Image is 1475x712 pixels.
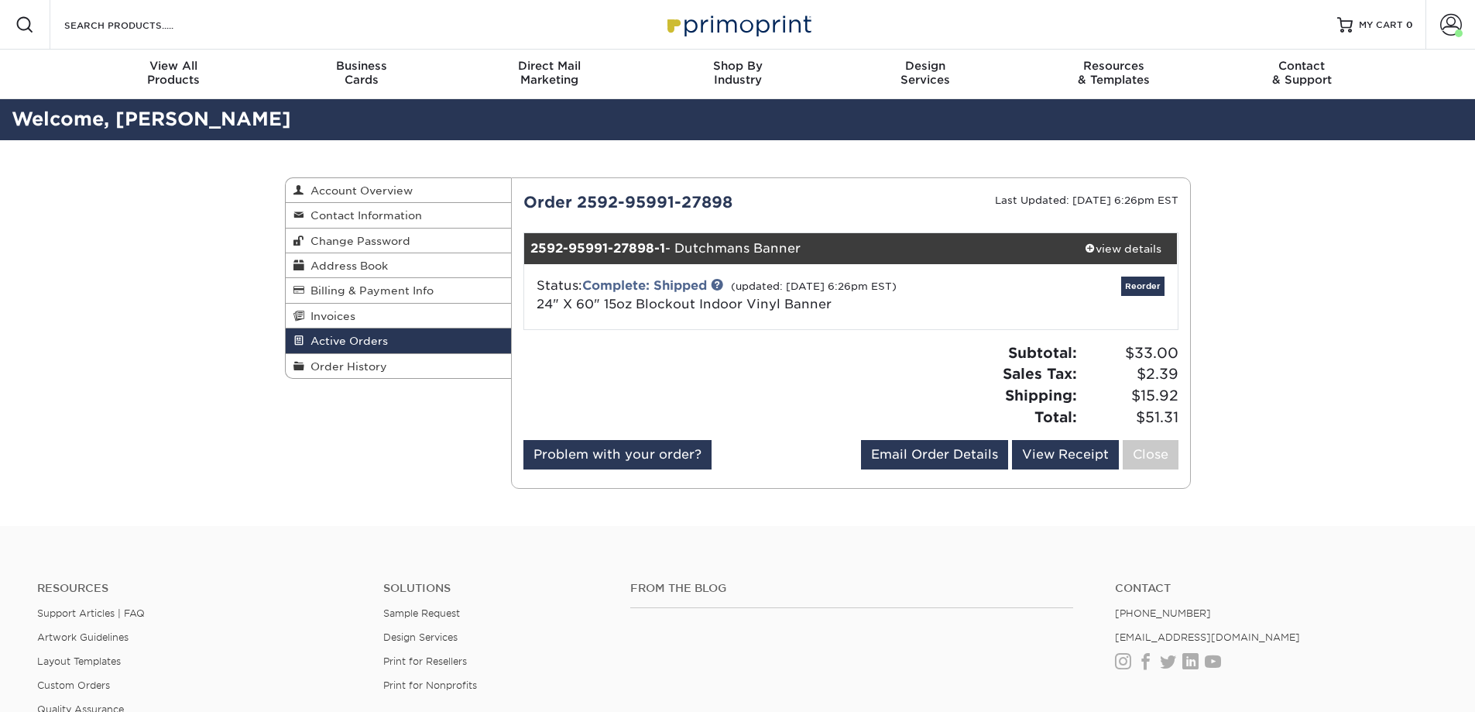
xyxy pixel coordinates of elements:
[383,607,460,619] a: Sample Request
[383,655,467,667] a: Print for Resellers
[37,679,110,691] a: Custom Orders
[286,203,512,228] a: Contact Information
[630,582,1073,595] h4: From the Blog
[286,253,512,278] a: Address Book
[1115,631,1300,643] a: [EMAIL_ADDRESS][DOMAIN_NAME]
[1069,233,1178,264] a: view details
[832,50,1020,99] a: DesignServices
[660,8,815,41] img: Primoprint
[832,59,1020,87] div: Services
[1008,344,1077,361] strong: Subtotal:
[80,59,268,87] div: Products
[286,354,512,378] a: Order History
[304,260,388,272] span: Address Book
[286,304,512,328] a: Invoices
[286,229,512,253] a: Change Password
[37,631,129,643] a: Artwork Guidelines
[383,582,607,595] h4: Solutions
[1005,387,1077,404] strong: Shipping:
[455,59,643,87] div: Marketing
[1020,59,1208,73] span: Resources
[524,233,1069,264] div: - Dutchmans Banner
[512,191,851,214] div: Order 2592-95991-27898
[995,194,1178,206] small: Last Updated: [DATE] 6:26pm EST
[1082,363,1178,385] span: $2.39
[1406,19,1413,30] span: 0
[455,59,643,73] span: Direct Mail
[1115,582,1438,595] a: Contact
[1082,385,1178,407] span: $15.92
[525,277,959,314] div: Status:
[1020,59,1208,87] div: & Templates
[1082,407,1178,428] span: $51.31
[304,209,422,222] span: Contact Information
[267,50,455,99] a: BusinessCards
[304,235,410,247] span: Change Password
[80,59,268,73] span: View All
[1359,19,1403,32] span: MY CART
[1034,408,1077,425] strong: Total:
[304,360,387,373] span: Order History
[537,297,832,311] a: 24" X 60" 15oz Blockout Indoor Vinyl Banner
[383,679,477,691] a: Print for Nonprofits
[37,607,145,619] a: Support Articles | FAQ
[731,280,897,292] small: (updated: [DATE] 6:26pm EST)
[304,310,355,322] span: Invoices
[1208,59,1396,87] div: & Support
[37,582,360,595] h4: Resources
[37,655,121,667] a: Layout Templates
[455,50,643,99] a: Direct MailMarketing
[286,278,512,303] a: Billing & Payment Info
[304,335,388,347] span: Active Orders
[1208,50,1396,99] a: Contact& Support
[80,50,268,99] a: View AllProducts
[286,178,512,203] a: Account Overview
[582,278,707,293] a: Complete: Shipped
[63,15,214,34] input: SEARCH PRODUCTS.....
[530,241,665,256] strong: 2592-95991-27898-1
[861,440,1008,470] a: Email Order Details
[1123,440,1178,470] a: Close
[643,59,832,73] span: Shop By
[1020,50,1208,99] a: Resources& Templates
[832,59,1020,73] span: Design
[643,59,832,87] div: Industry
[267,59,455,87] div: Cards
[1069,241,1178,256] div: view details
[1121,277,1165,296] a: Reorder
[1003,365,1077,382] strong: Sales Tax:
[1208,59,1396,73] span: Contact
[304,284,434,297] span: Billing & Payment Info
[1012,440,1119,470] a: View Receipt
[1082,342,1178,364] span: $33.00
[286,328,512,353] a: Active Orders
[304,184,413,197] span: Account Overview
[643,50,832,99] a: Shop ByIndustry
[523,440,712,470] a: Problem with your order?
[267,59,455,73] span: Business
[383,631,458,643] a: Design Services
[1115,607,1211,619] a: [PHONE_NUMBER]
